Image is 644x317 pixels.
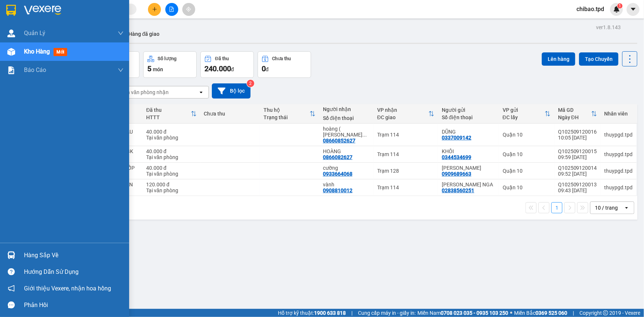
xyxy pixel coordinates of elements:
div: KHÔI [442,148,495,154]
span: Hỗ trợ kỹ thuật: [278,309,346,317]
span: Cung cấp máy in - giấy in: [358,309,416,317]
div: 0344534699 [442,154,471,160]
div: Tại văn phòng [146,154,197,160]
div: HOÀNG [323,148,370,154]
div: Chưa thu [272,56,291,61]
div: Người nhận [323,106,370,112]
span: Giới thiệu Vexere, nhận hoa hồng [24,284,111,293]
sup: 1 [617,3,623,8]
div: 120.000 đ [146,182,197,187]
div: Q102509120015 [558,148,597,154]
sup: 2 [247,80,254,87]
svg: open [198,89,204,95]
button: file-add [165,3,178,16]
span: 089078027250 [52,52,88,58]
div: Số điện thoại [323,115,370,121]
div: 10 / trang [595,204,618,211]
div: Ngày ĐH [558,114,591,120]
div: 0337009142 [442,135,471,141]
span: đ [266,66,269,72]
div: 40.000 đ [146,165,197,171]
div: Hàng sắp về [24,250,124,261]
img: warehouse-icon [7,251,15,259]
div: Tại văn phòng [146,171,197,177]
span: 240.000 [204,64,231,73]
div: Trạm 114 [377,132,434,138]
div: 0866082627 [323,154,352,160]
div: thuypgd.tpd [605,168,633,174]
div: Trạm 114 [377,151,434,157]
strong: 0369 525 060 [535,310,567,316]
div: Nhân viên [605,111,633,117]
img: warehouse-icon [7,48,15,56]
div: VÕ THỊ HOÀNG NGA [442,182,495,187]
div: Chưa thu [204,111,256,117]
div: XUÂN BẢO [442,165,495,171]
button: Tạo Chuyến [579,52,619,66]
span: down [118,67,124,73]
button: aim [182,3,195,16]
span: aim [186,7,191,12]
th: Toggle SortBy [554,104,601,124]
div: Quận 10 [503,168,551,174]
button: Bộ lọc [212,83,251,99]
span: file-add [169,7,174,12]
span: plus [152,7,157,12]
div: 40.000 đ [146,129,197,135]
div: 0909689663 [442,171,471,177]
span: Kho hàng [24,48,50,55]
span: Miền Nam [417,309,508,317]
div: thuypgd.tpd [605,132,633,138]
span: 10:07 [69,3,82,9]
span: Q102509120016 [12,3,51,9]
span: DŨNG CMND: [17,52,88,58]
div: Quận 10 [503,185,551,190]
div: VP gửi [503,107,545,113]
th: Toggle SortBy [373,104,438,124]
div: 09:43 [DATE] [558,187,597,193]
div: 0933664068 [323,171,352,177]
div: Q102509120016 [558,129,597,135]
strong: CTY XE KHÁCH [32,9,79,17]
span: down [118,30,124,36]
div: Mã GD [558,107,591,113]
div: 40.000 đ [146,148,197,154]
span: Trạm 114 [58,43,87,51]
div: Q102509120013 [558,182,597,187]
span: 0907696988 [61,28,90,34]
span: 5 [147,64,151,73]
div: Đã thu [215,56,229,61]
div: VP nhận [377,107,428,113]
span: Báo cáo [24,65,46,75]
img: logo-vxr [6,5,16,16]
span: | [351,309,352,317]
strong: 0708 023 035 - 0935 103 250 [441,310,508,316]
div: thuypgd.tpd [605,185,633,190]
svg: open [624,205,630,211]
div: Số điện thoại [442,114,495,120]
div: 0908810012 [323,187,352,193]
span: đ [231,66,234,72]
span: Quản Lý [24,28,45,38]
div: Trạng thái [264,114,310,120]
button: Chưa thu0đ [258,51,311,78]
img: warehouse-icon [7,30,15,37]
span: message [8,302,15,309]
strong: THIÊN PHÁT ĐẠT [28,18,82,27]
div: Trạm 114 [377,185,434,190]
span: Quận 10 -> [23,43,87,51]
button: Số lượng5món [143,51,197,78]
button: Đã thu240.000đ [200,51,254,78]
img: solution-icon [7,66,15,74]
span: Quận 10 [29,28,49,34]
div: Người gửi [442,107,495,113]
span: chibao.tpd [571,4,610,14]
div: ĐC giao [377,114,428,120]
div: 10:05 [DATE] [558,135,597,141]
strong: VP: SĐT: [21,28,90,34]
div: 02838560251 [442,187,474,193]
span: mới [54,48,67,56]
span: | [573,309,574,317]
button: Hàng đã giao [123,25,165,43]
div: Quận 10 [503,151,551,157]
